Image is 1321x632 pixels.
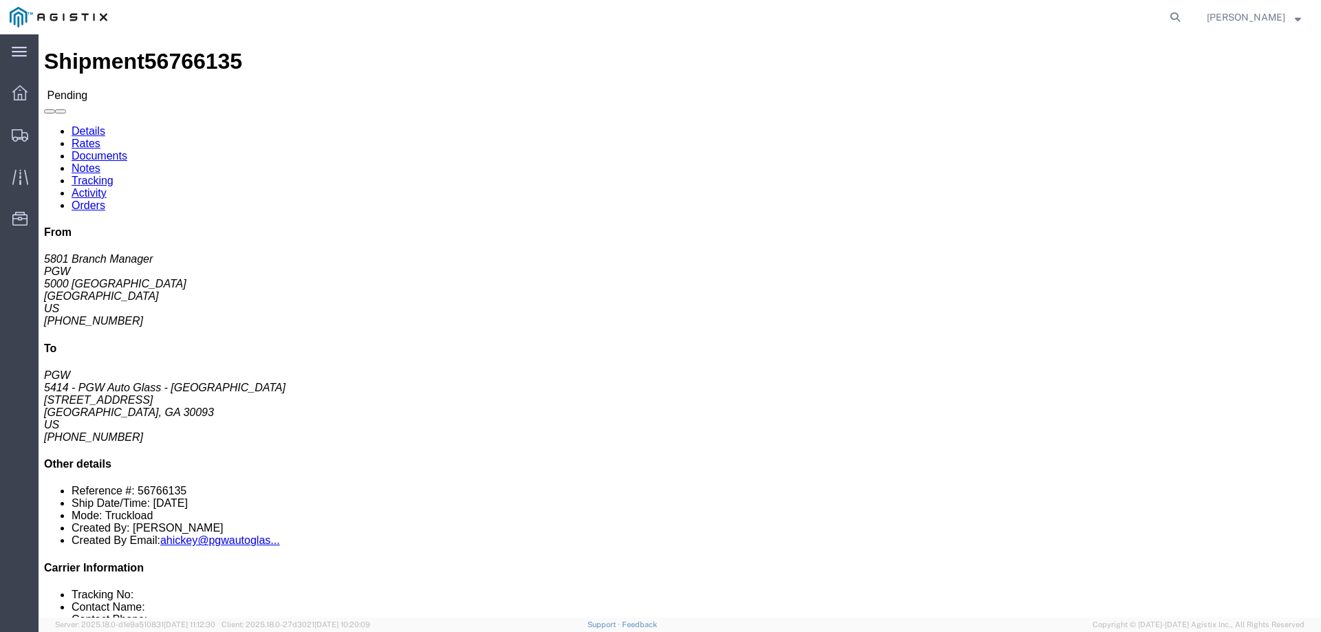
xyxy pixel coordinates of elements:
[55,620,215,629] span: Server: 2025.18.0-d1e9a510831
[314,620,370,629] span: [DATE] 10:20:09
[1207,10,1285,25] span: Jesse Jordan
[1093,619,1304,631] span: Copyright © [DATE]-[DATE] Agistix Inc., All Rights Reserved
[39,34,1321,618] iframe: FS Legacy Container
[10,7,107,28] img: logo
[222,620,370,629] span: Client: 2025.18.0-27d3021
[164,620,215,629] span: [DATE] 11:12:30
[622,620,657,629] a: Feedback
[1206,9,1302,25] button: [PERSON_NAME]
[588,620,622,629] a: Support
